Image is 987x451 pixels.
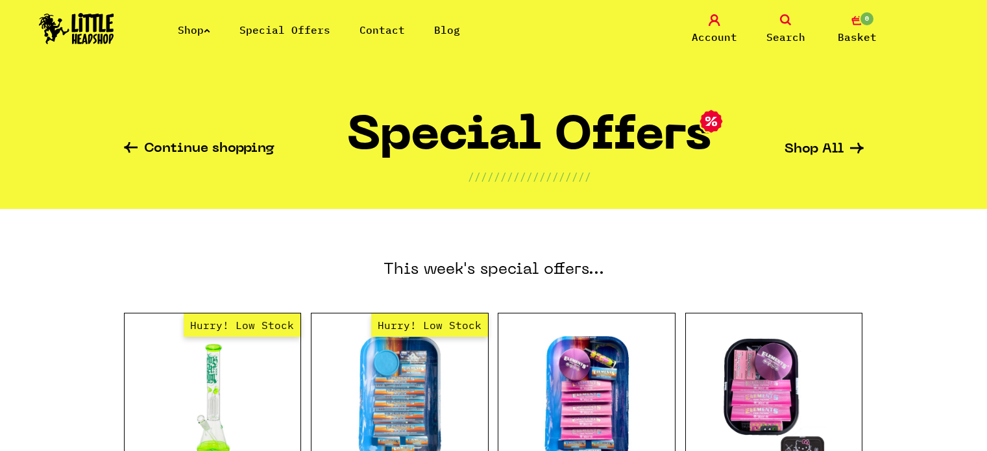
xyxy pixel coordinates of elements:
a: Special Offers [239,23,330,36]
p: /////////////////// [468,169,591,184]
span: 0 [859,11,875,27]
h1: Special Offers [347,115,711,169]
a: Contact [359,23,405,36]
a: Search [753,14,818,45]
a: Continue shopping [124,142,274,157]
span: Hurry! Low Stock [371,313,488,337]
span: Hurry! Low Stock [184,313,300,337]
a: Blog [434,23,460,36]
span: Search [766,29,805,45]
a: 0 Basket [825,14,890,45]
a: Shop All [785,143,864,156]
img: Little Head Shop Logo [39,13,114,44]
h3: This week's special offers... [124,209,864,313]
a: Shop [178,23,210,36]
span: Basket [838,29,877,45]
span: Account [692,29,737,45]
